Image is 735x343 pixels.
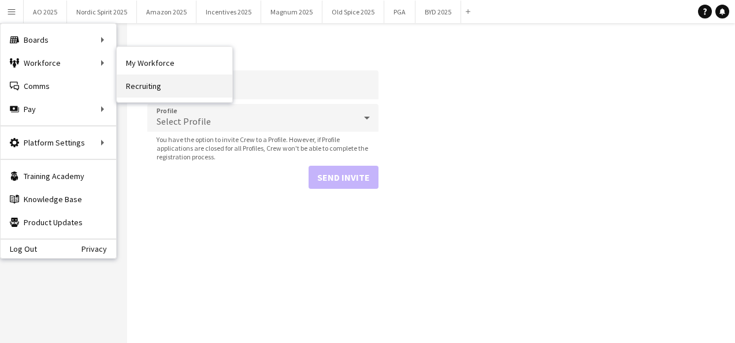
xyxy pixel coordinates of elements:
button: BYD 2025 [415,1,461,23]
span: Select Profile [157,115,211,127]
h1: Invite contact [147,44,378,61]
a: Comms [1,74,116,98]
a: Recruiting [117,74,232,98]
a: Product Updates [1,211,116,234]
div: Platform Settings [1,131,116,154]
a: Training Academy [1,165,116,188]
span: You have the option to invite Crew to a Profile. However, if Profile applications are closed for ... [147,135,378,161]
a: Log Out [1,244,37,253]
a: My Workforce [117,51,232,74]
div: Pay [1,98,116,121]
div: Workforce [1,51,116,74]
div: Boards [1,28,116,51]
button: Magnum 2025 [261,1,322,23]
button: PGA [384,1,415,23]
a: Knowledge Base [1,188,116,211]
a: Privacy [81,244,116,253]
button: AO 2025 [24,1,67,23]
button: Incentives 2025 [196,1,261,23]
button: Old Spice 2025 [322,1,384,23]
button: Amazon 2025 [137,1,196,23]
button: Nordic Spirit 2025 [67,1,137,23]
